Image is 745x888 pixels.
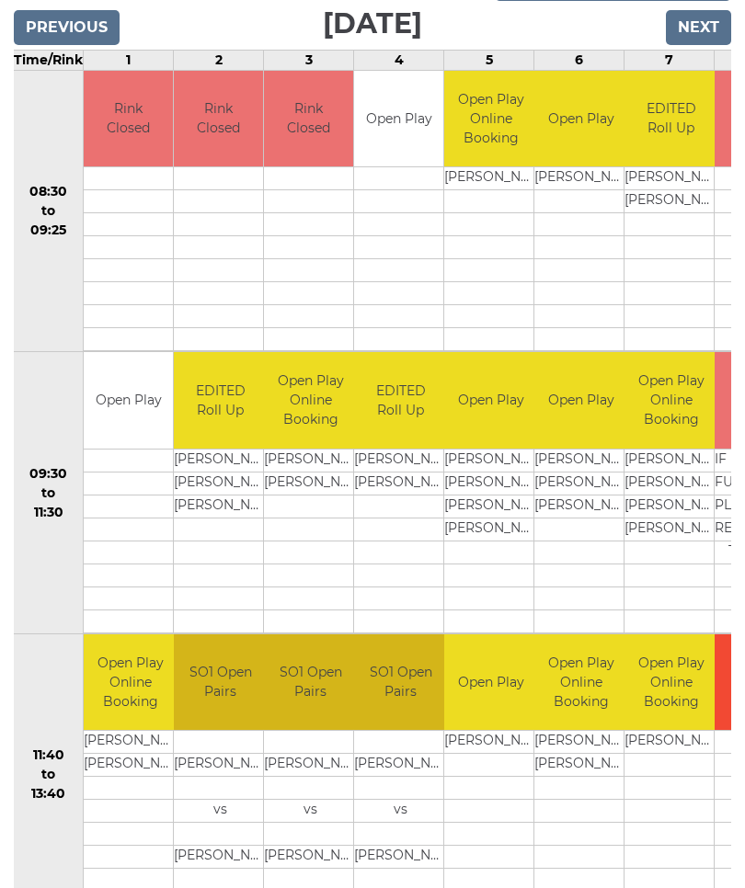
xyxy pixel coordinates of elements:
td: [PERSON_NAME] [534,754,627,777]
td: [PERSON_NAME] [174,449,267,472]
td: [PERSON_NAME] [84,754,177,777]
td: 6 [534,50,625,70]
td: 4 [354,50,444,70]
td: [PERSON_NAME] [264,449,357,472]
td: [PERSON_NAME] [264,472,357,495]
td: EDITED Roll Up [174,352,267,449]
td: vs [174,800,267,823]
td: Open Play Online Booking [534,634,627,731]
td: [PERSON_NAME] [444,167,537,190]
td: [PERSON_NAME] [625,731,717,754]
td: Open Play Online Booking [625,352,717,449]
td: 2 [174,50,264,70]
td: [PERSON_NAME] [174,846,267,869]
td: SO1 Open Pairs [354,634,447,731]
td: 08:30 to 09:25 [14,70,84,352]
td: Open Play [84,352,173,449]
td: Open Play Online Booking [625,634,717,731]
td: [PERSON_NAME] [534,167,627,190]
td: Open Play Online Booking [264,352,357,449]
td: [PERSON_NAME] [534,495,627,518]
td: 1 [84,50,174,70]
td: [PERSON_NAME] [625,167,717,190]
td: [PERSON_NAME] [264,846,357,869]
input: Next [666,10,731,45]
td: [PERSON_NAME] [354,449,447,472]
td: [PERSON_NAME] [174,472,267,495]
td: [PERSON_NAME] [444,495,537,518]
td: Rink Closed [84,71,173,167]
td: [PERSON_NAME] [354,846,447,869]
td: [PERSON_NAME] [444,449,537,472]
input: Previous [14,10,120,45]
td: SO1 Open Pairs [264,634,357,731]
td: [PERSON_NAME] [174,754,267,777]
td: 09:30 to 11:30 [14,352,84,634]
td: 3 [264,50,354,70]
td: Time/Rink [14,50,84,70]
td: [PERSON_NAME] [444,518,537,541]
td: [PERSON_NAME] [444,472,537,495]
td: [PERSON_NAME] [625,518,717,541]
td: Open Play Online Booking [444,71,537,167]
td: Rink Closed [174,71,263,167]
td: EDITED Roll Up [354,352,447,449]
td: [PERSON_NAME] [534,731,627,754]
td: [PERSON_NAME] [625,449,717,472]
td: [PERSON_NAME] [264,754,357,777]
td: Rink Closed [264,71,353,167]
td: 7 [625,50,715,70]
td: [PERSON_NAME] [354,472,447,495]
td: SO1 Open Pairs [174,634,267,731]
td: EDITED Roll Up [625,71,717,167]
td: [PERSON_NAME] [534,449,627,472]
td: Open Play [534,352,627,449]
td: [PERSON_NAME] [354,754,447,777]
td: vs [264,800,357,823]
td: Open Play Online Booking [84,634,177,731]
td: [PERSON_NAME] [625,495,717,518]
td: [PERSON_NAME] [534,472,627,495]
td: Open Play [534,71,627,167]
td: [PERSON_NAME] [625,190,717,213]
td: [PERSON_NAME] [625,472,717,495]
td: [PERSON_NAME] [84,731,177,754]
td: [PERSON_NAME] [174,495,267,518]
td: 5 [444,50,534,70]
td: Open Play [444,634,537,731]
td: vs [354,800,447,823]
td: Open Play [444,352,537,449]
td: Open Play [354,71,443,167]
td: [PERSON_NAME] [444,731,537,754]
